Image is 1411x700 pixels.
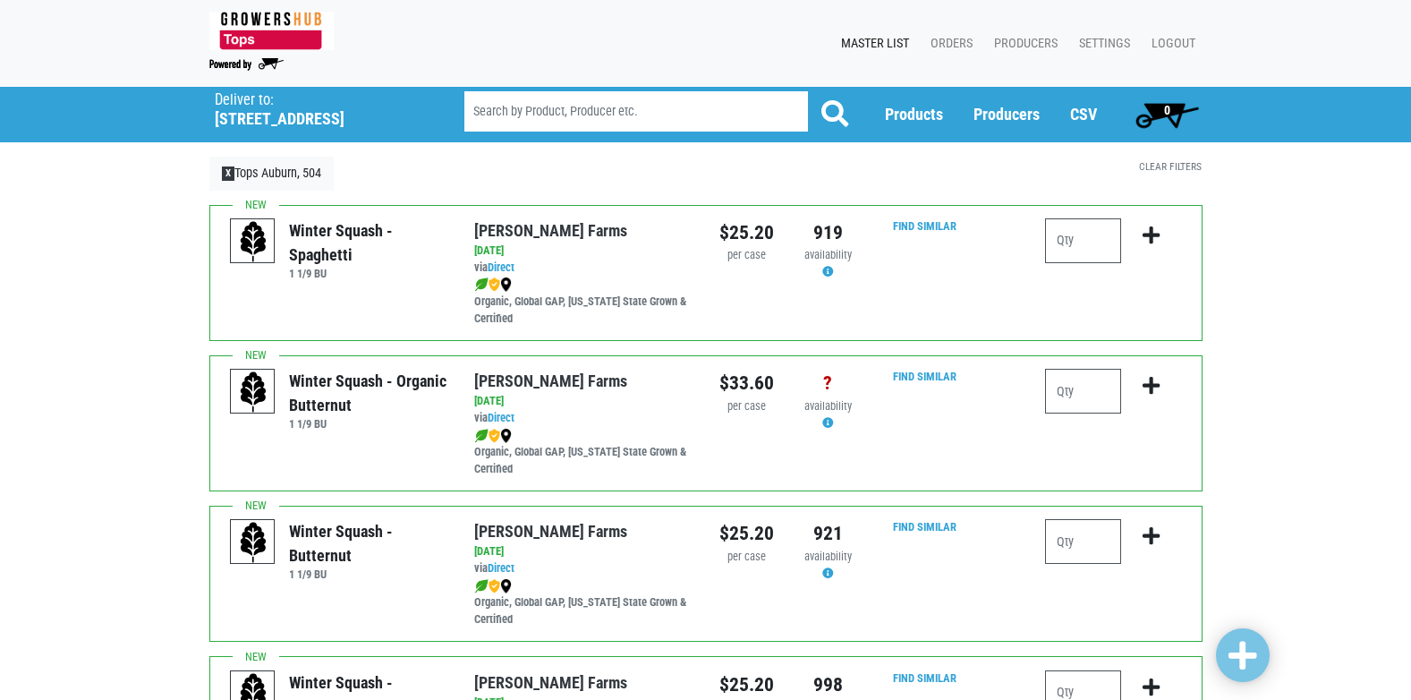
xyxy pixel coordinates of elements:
[973,105,1040,124] a: Producers
[500,429,512,443] img: map_marker-0e94453035b3232a4d21701695807de9.png
[215,109,419,129] h5: [STREET_ADDRESS]
[209,12,334,50] img: 279edf242af8f9d49a69d9d2afa010fb.png
[719,549,774,566] div: per case
[804,550,852,563] span: availability
[474,243,692,260] div: [DATE]
[474,429,489,443] img: leaf-e5c59151409436ccce96b2ca1b28e03c.png
[804,248,852,261] span: availability
[801,670,855,699] div: 998
[488,561,514,575] a: Direct
[215,87,432,129] span: Tops Auburn, 504 (352 W Genesee St Rd, Auburn, NY 13021, USA)
[885,105,943,124] a: Products
[893,520,956,534] a: Find Similar
[474,577,692,628] div: Organic, Global GAP, [US_STATE] State Grown & Certified
[1070,105,1097,124] a: CSV
[474,260,692,277] div: via
[474,543,692,560] div: [DATE]
[215,91,419,109] p: Deliver to:
[719,369,774,397] div: $33.60
[489,429,500,443] img: safety-e55c860ca8c00a9c171001a62a92dabd.png
[1065,27,1137,61] a: Settings
[1137,27,1203,61] a: Logout
[231,219,276,264] img: placeholder-variety-43d6402dacf2d531de610a020419775a.svg
[474,522,627,541] a: [PERSON_NAME] Farms
[474,410,692,427] div: via
[827,27,916,61] a: Master List
[916,27,980,61] a: Orders
[289,267,447,280] h6: 1 1/9 BU
[1045,369,1121,414] input: Qty
[289,519,447,568] div: Winter Squash - Butternut
[719,519,774,548] div: $25.20
[489,277,500,292] img: safety-e55c860ca8c00a9c171001a62a92dabd.png
[719,670,774,699] div: $25.20
[980,27,1065,61] a: Producers
[500,579,512,593] img: map_marker-0e94453035b3232a4d21701695807de9.png
[222,166,235,181] span: X
[289,369,447,417] div: Winter Squash - Organic Butternut
[231,370,276,414] img: placeholder-variety-43d6402dacf2d531de610a020419775a.svg
[488,260,514,274] a: Direct
[209,157,335,191] a: XTops Auburn, 504
[1164,103,1170,117] span: 0
[1139,160,1202,173] a: Clear Filters
[801,218,855,247] div: 919
[893,219,956,233] a: Find Similar
[804,399,852,413] span: availability
[719,247,774,264] div: per case
[1127,97,1207,132] a: 0
[474,560,692,577] div: via
[289,417,447,431] h6: 1 1/9 BU
[474,579,489,593] img: leaf-e5c59151409436ccce96b2ca1b28e03c.png
[474,371,627,390] a: [PERSON_NAME] Farms
[474,221,627,240] a: [PERSON_NAME] Farms
[1045,519,1121,564] input: Qty
[719,218,774,247] div: $25.20
[488,411,514,424] a: Direct
[719,398,774,415] div: per case
[893,370,956,383] a: Find Similar
[474,427,692,478] div: Organic, Global GAP, [US_STATE] State Grown & Certified
[231,520,276,565] img: placeholder-variety-43d6402dacf2d531de610a020419775a.svg
[209,58,284,71] img: Powered by Big Wheelbarrow
[289,568,447,581] h6: 1 1/9 BU
[474,393,692,410] div: [DATE]
[474,277,692,328] div: Organic, Global GAP, [US_STATE] State Grown & Certified
[489,579,500,593] img: safety-e55c860ca8c00a9c171001a62a92dabd.png
[474,673,627,692] a: [PERSON_NAME] Farms
[801,369,855,397] div: ?
[464,91,808,132] input: Search by Product, Producer etc.
[289,218,447,267] div: Winter Squash - Spaghetti
[474,277,489,292] img: leaf-e5c59151409436ccce96b2ca1b28e03c.png
[801,519,855,548] div: 921
[500,277,512,292] img: map_marker-0e94453035b3232a4d21701695807de9.png
[1045,218,1121,263] input: Qty
[893,671,956,685] a: Find Similar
